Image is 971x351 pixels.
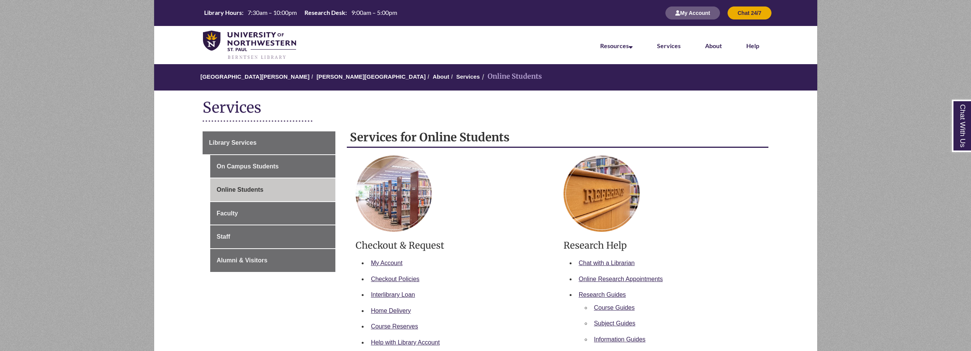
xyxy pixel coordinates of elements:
[347,128,768,148] h2: Services for Online Students
[356,239,552,251] h3: Checkout & Request
[564,239,760,251] h3: Research Help
[203,98,769,118] h1: Services
[579,260,635,266] a: Chat with a Librarian
[351,9,397,16] span: 9:00am – 5:00pm
[210,249,335,272] a: Alumni & Visitors
[201,8,400,17] table: Hours Today
[665,6,720,19] button: My Account
[203,131,335,154] a: Library Services
[210,155,335,178] a: On Campus Students
[203,131,335,272] div: Guide Page Menu
[210,202,335,225] a: Faculty
[579,276,663,282] a: Online Research Appointments
[317,73,426,80] a: [PERSON_NAME][GEOGRAPHIC_DATA]
[433,73,449,80] a: About
[480,71,542,82] li: Online Students
[371,339,440,346] a: Help with Library Account
[728,10,771,16] a: Chat 24/7
[210,178,335,201] a: Online Students
[594,304,635,311] a: Course Guides
[600,42,633,49] a: Resources
[248,9,297,16] span: 7:30am – 10:00pm
[594,320,636,327] a: Subject Guides
[657,42,681,49] a: Services
[705,42,722,49] a: About
[371,323,418,330] a: Course Reserves
[201,8,400,18] a: Hours Today
[594,336,646,343] a: Information Guides
[200,73,309,80] a: [GEOGRAPHIC_DATA][PERSON_NAME]
[746,42,759,49] a: Help
[301,8,348,17] th: Research Desk:
[371,276,419,282] a: Checkout Policies
[371,307,411,314] a: Home Delivery
[203,31,296,60] img: UNWSP Library Logo
[209,139,257,146] span: Library Services
[210,225,335,248] a: Staff
[371,291,415,298] a: Interlibrary Loan
[665,10,720,16] a: My Account
[579,291,626,298] a: Research Guides
[728,6,771,19] button: Chat 24/7
[371,260,403,266] a: My Account
[201,8,245,17] th: Library Hours:
[456,73,480,80] a: Services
